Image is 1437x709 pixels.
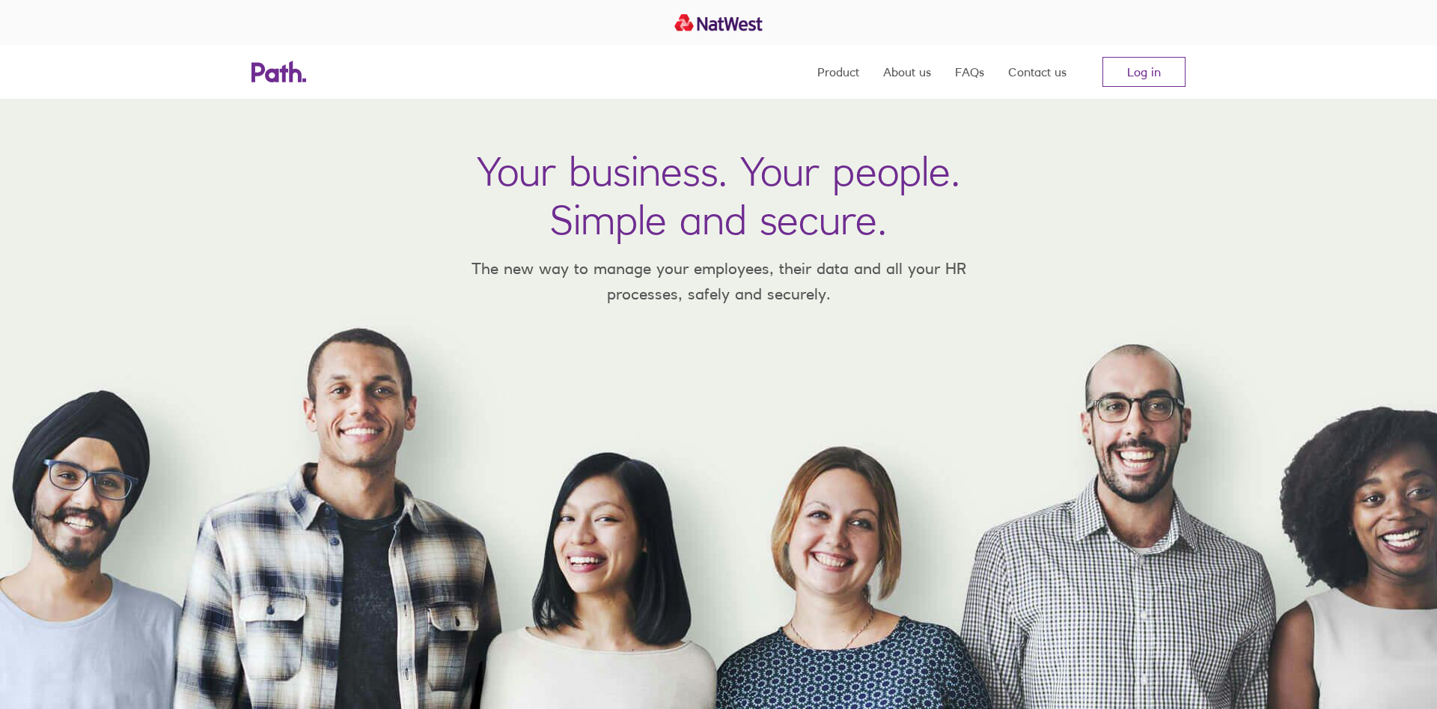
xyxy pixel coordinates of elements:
a: About us [883,45,931,99]
a: Product [817,45,859,99]
a: Log in [1102,57,1186,87]
a: Contact us [1008,45,1067,99]
a: FAQs [955,45,984,99]
p: The new way to manage your employees, their data and all your HR processes, safely and securely. [449,256,988,306]
h1: Your business. Your people. Simple and secure. [477,147,960,244]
